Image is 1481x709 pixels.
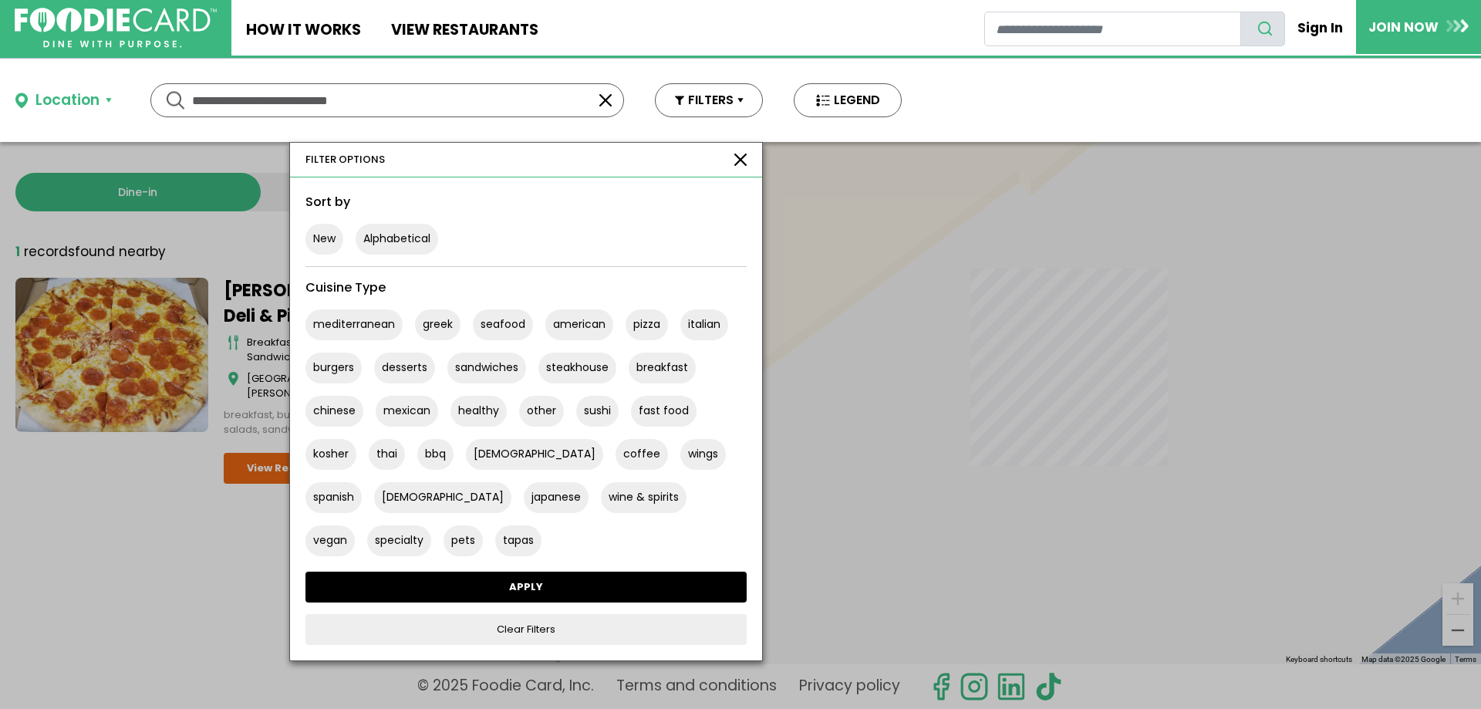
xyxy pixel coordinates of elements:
div: Cuisine Type [305,279,747,297]
button: search [1240,12,1285,46]
button: healthy [450,396,507,427]
a: APPLY [305,572,747,603]
button: coffee [616,439,668,470]
button: FILTERS [655,83,763,117]
div: Location [35,89,100,112]
button: LEGEND [794,83,902,117]
input: restaurant search [984,12,1241,46]
button: desserts [374,353,435,383]
button: other [519,396,564,427]
button: wine & spirits [601,482,687,513]
button: tapas [495,525,541,556]
img: FoodieCard; Eat, Drink, Save, Donate [15,8,217,49]
button: New [305,224,343,255]
button: japanese [524,482,589,513]
button: Alphabetical [356,224,438,255]
button: [DEMOGRAPHIC_DATA] [466,439,603,470]
div: Sort by [305,193,747,211]
button: mediterranean [305,309,403,340]
button: greek [415,309,460,340]
button: pizza [626,309,668,340]
button: italian [680,309,728,340]
button: bbq [417,439,454,470]
button: american [545,309,613,340]
button: Location [15,89,112,112]
a: Sign In [1285,11,1356,45]
button: seafood [473,309,533,340]
button: sandwiches [447,353,526,383]
button: fast food [631,396,697,427]
button: sushi [576,396,619,427]
button: specialty [367,525,431,556]
button: steakhouse [538,353,616,383]
button: kosher [305,439,356,470]
div: FILTER OPTIONS [305,152,385,167]
button: breakfast [629,353,696,383]
button: thai [369,439,405,470]
button: chinese [305,396,363,427]
button: wings [680,439,726,470]
button: vegan [305,525,355,556]
button: burgers [305,353,362,383]
button: [DEMOGRAPHIC_DATA] [374,482,511,513]
button: spanish [305,482,362,513]
button: pets [444,525,483,556]
a: Clear Filters [305,614,747,645]
button: mexican [376,396,438,427]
